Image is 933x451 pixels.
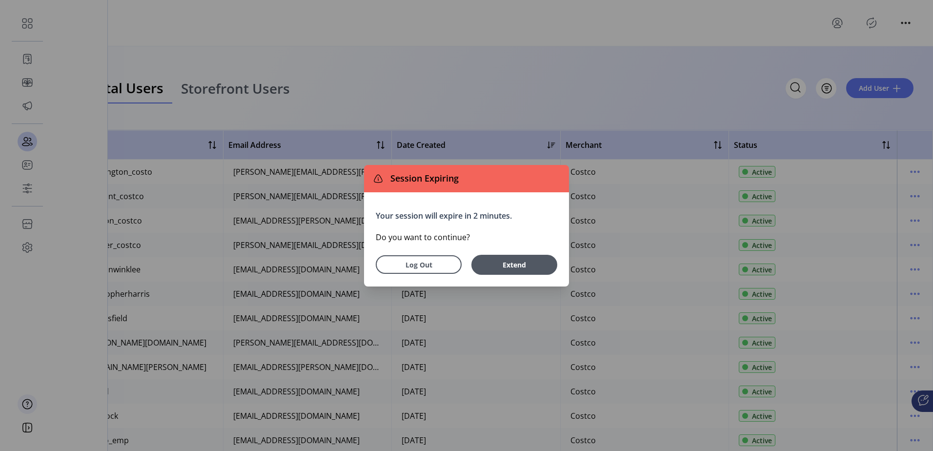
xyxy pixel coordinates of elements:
button: Extend [471,255,557,275]
p: Do you want to continue? [376,231,557,243]
span: Extend [484,260,545,270]
p: Your session will expire in 2 minutes. [376,210,557,222]
span: Session Expiring [386,172,459,185]
button: Log Out [376,255,462,274]
span: Log Out [388,260,449,270]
